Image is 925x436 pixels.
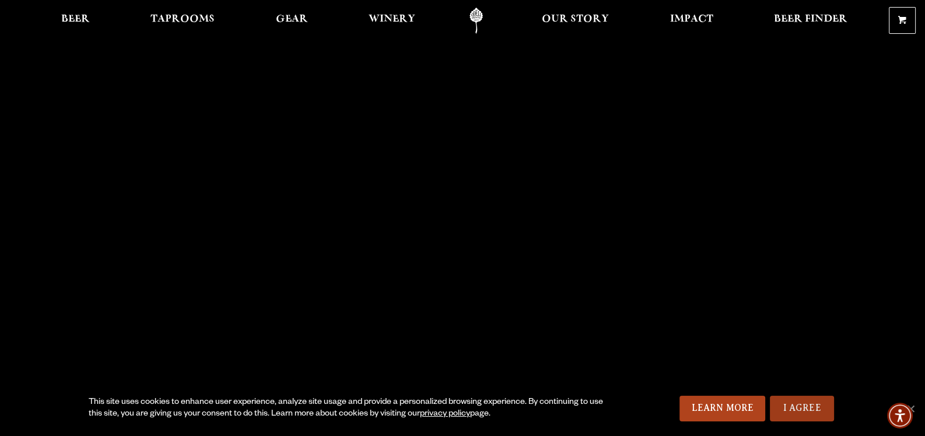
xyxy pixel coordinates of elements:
[770,396,834,421] a: I Agree
[369,15,415,24] span: Winery
[420,410,470,419] a: privacy policy
[766,8,855,34] a: Beer Finder
[670,15,713,24] span: Impact
[150,15,215,24] span: Taprooms
[361,8,423,34] a: Winery
[89,397,609,420] div: This site uses cookies to enhance user experience, analyze site usage and provide a personalized ...
[774,15,847,24] span: Beer Finder
[542,15,609,24] span: Our Story
[454,8,498,34] a: Odell Home
[679,396,765,421] a: Learn More
[143,8,222,34] a: Taprooms
[268,8,316,34] a: Gear
[887,403,913,428] div: Accessibility Menu
[276,15,308,24] span: Gear
[534,8,616,34] a: Our Story
[61,15,90,24] span: Beer
[663,8,721,34] a: Impact
[54,8,97,34] a: Beer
